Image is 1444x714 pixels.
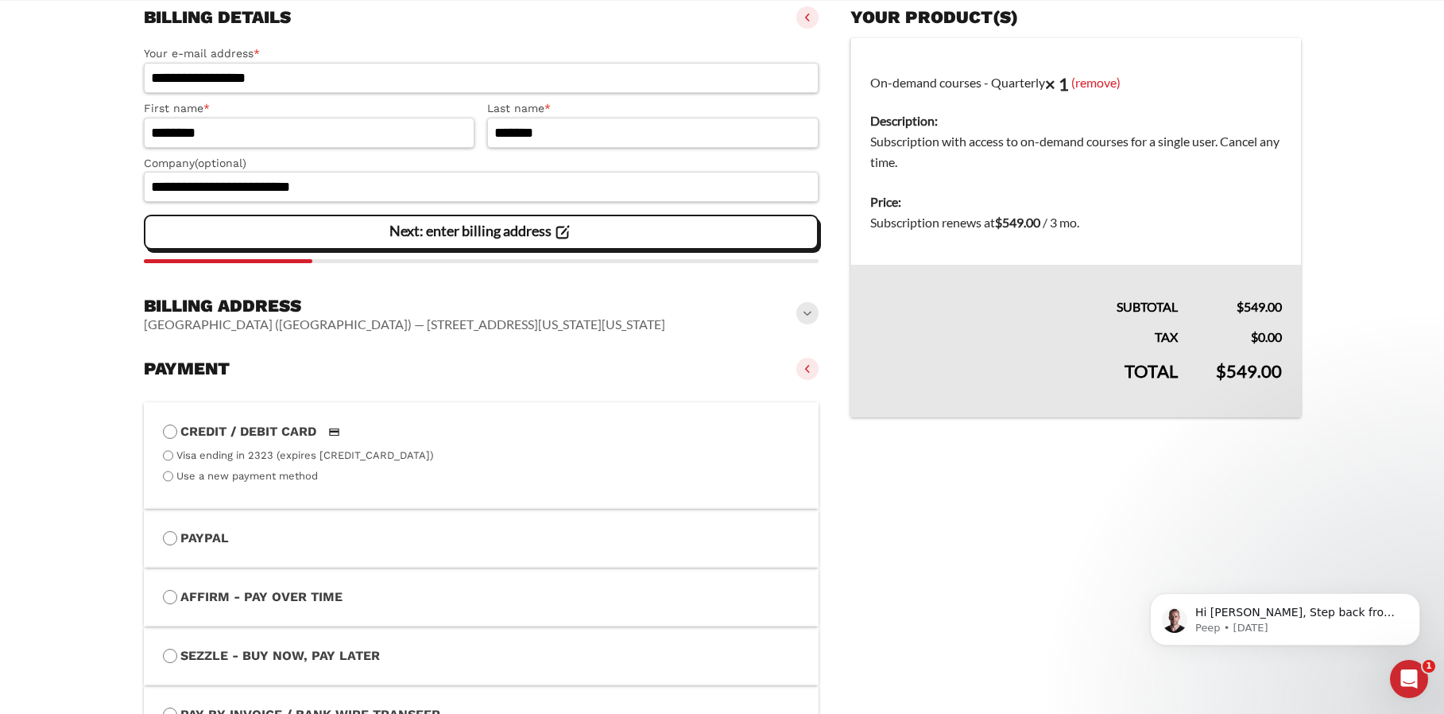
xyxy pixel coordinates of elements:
[870,215,1079,230] span: Subscription renews at .
[851,38,1301,183] td: On-demand courses - Quarterly
[163,587,800,607] label: Affirm - Pay over time
[851,347,1197,417] th: Total
[144,358,230,380] h3: Payment
[870,111,1281,131] dt: Description:
[163,531,177,545] input: PayPal
[176,449,434,461] label: Visa ending in 2323 (expires [CREDIT_CARD_DATA])
[1237,299,1282,314] bdi: 549.00
[176,470,318,482] label: Use a new payment method
[163,646,800,666] label: Sezzle - Buy Now, Pay Later
[319,422,349,441] img: Credit / Debit Card
[851,317,1197,347] th: Tax
[195,157,246,169] span: (optional)
[1237,299,1244,314] span: $
[870,192,1281,212] dt: Price:
[1216,360,1282,382] bdi: 549.00
[1071,74,1121,89] a: (remove)
[1251,329,1258,344] span: $
[163,421,800,442] label: Credit / Debit Card
[144,316,665,332] vaadin-horizontal-layout: [GEOGRAPHIC_DATA] ([GEOGRAPHIC_DATA]) — [STREET_ADDRESS][US_STATE][US_STATE]
[144,215,819,250] vaadin-button: Next: enter billing address
[69,46,269,153] span: Hi [PERSON_NAME], Step back from the edge my friend. Thinking about leaving? Consider pausing you...
[144,154,819,173] label: Company
[144,45,819,63] label: Your e-mail address
[1390,660,1428,698] iframe: Intercom live chat
[163,649,177,663] input: Sezzle - Buy Now, Pay Later
[1043,215,1077,230] span: / 3 mo
[870,131,1281,173] dd: Subscription with access to on-demand courses for a single user. Cancel any time.
[1045,73,1069,95] strong: × 1
[163,425,177,439] input: Credit / Debit CardCredit / Debit Card
[851,265,1197,317] th: Subtotal
[69,61,274,76] p: Message from Peep, sent 37w ago
[995,215,1002,230] span: $
[163,528,800,549] label: PayPal
[144,99,475,118] label: First name
[144,295,665,317] h3: Billing address
[1423,660,1435,673] span: 1
[995,215,1040,230] bdi: 549.00
[1126,560,1444,671] iframe: Intercom notifications message
[144,6,291,29] h3: Billing details
[1216,360,1226,382] span: $
[487,99,819,118] label: Last name
[163,590,177,604] input: Affirm - Pay over time
[1251,329,1282,344] bdi: 0.00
